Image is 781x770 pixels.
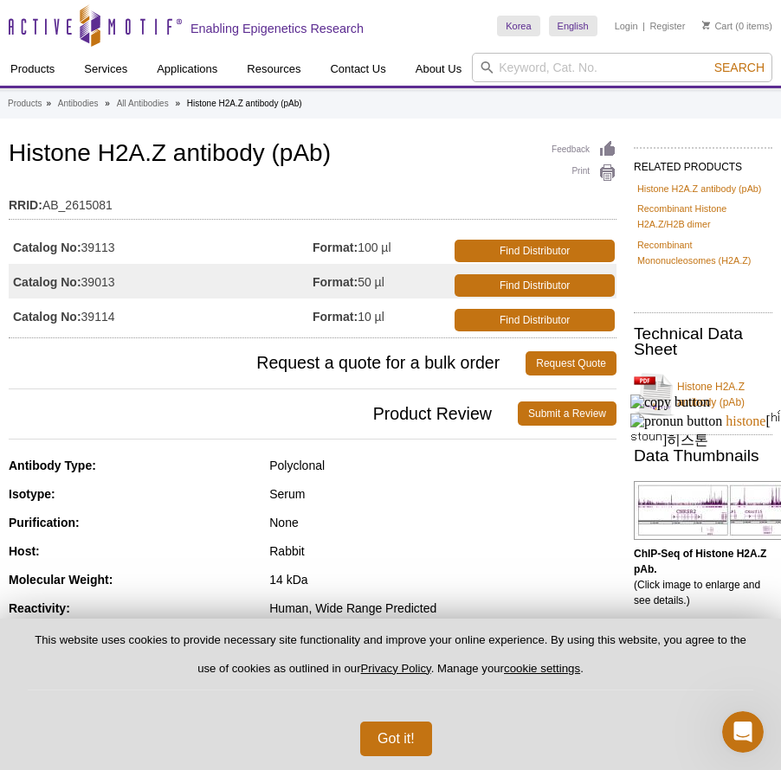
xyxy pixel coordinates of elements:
[269,572,616,587] div: 14 kDa
[9,544,40,558] strong: Host:
[726,414,765,429] a: histone
[702,16,772,36] li: (0 items)
[269,515,616,530] div: None
[634,548,766,575] b: ChIP-Seq of Histone H2A.Z pAb.
[552,140,616,159] a: Feedback
[9,298,313,333] td: 39114
[269,486,616,502] div: Serum
[269,458,616,473] div: Polyclonal
[634,448,772,464] h2: Data Thumbnails
[175,99,180,108] li: »
[9,140,616,170] h1: Histone H2A.Z antibody (pAb)
[709,60,770,75] button: Search
[313,298,452,333] td: 10 µl
[9,351,526,375] span: Request a quote for a bulk order
[472,53,772,82] input: Keyword, Cat. No.
[455,309,615,331] a: Find Distributor
[634,147,772,178] h2: RELATED PRODUCTS
[630,395,710,410] img: copy button
[9,187,616,215] td: AB_2615081
[714,61,765,74] span: Search
[637,429,642,445] img: e0fc.gif
[187,99,302,108] li: Histone H2A.Z antibody (pAb)
[9,573,113,587] strong: Molecular Weight:
[455,240,615,262] a: Find Distributor
[637,237,769,268] a: Recombinant Mononucleosomes (H2A.Z)
[9,229,313,264] td: 39113
[637,181,761,196] a: Histone H2A.Z antibody (pAb)
[117,96,169,112] a: All Antibodies
[13,274,81,290] strong: Catalog No:
[360,722,432,756] button: Got it!
[778,410,780,426] img: e1aa.gif
[630,414,722,429] img: pronun button
[9,601,70,615] strong: Reactivity:
[455,274,615,297] a: Find Distributor
[46,99,51,108] li: »
[702,21,710,29] img: Your Cart
[405,53,472,86] a: About Us
[642,429,649,445] img: e0f8.gif
[615,20,638,32] a: Login
[361,662,431,675] a: Privacy Policy
[667,433,708,447] span: 히스톤
[8,96,42,112] a: Products
[637,201,769,232] a: Recombinant Histone H2A.Z/H2B dimer
[236,53,311,86] a: Resources
[526,351,616,375] a: Request Quote
[630,429,637,445] img: e0fb.gif
[313,229,452,264] td: 100 µl
[313,274,358,290] strong: Format:
[269,543,616,559] div: Rabbit
[190,21,364,36] h2: Enabling Epigenetics Research
[13,240,81,255] strong: Catalog No:
[634,369,772,420] a: Histone H2A.Z antibody (pAb)
[9,516,80,529] strong: Purification:
[146,53,228,86] a: Applications
[722,711,764,753] iframe: Intercom live chat
[28,632,753,690] p: This website uses cookies to provide necessary site functionality and improve your online experie...
[642,16,645,36] li: |
[9,197,42,213] strong: RRID:
[9,264,313,298] td: 39013
[313,240,358,255] strong: Format:
[549,16,597,36] a: English
[634,326,772,357] h2: Technical Data Sheet
[497,16,539,36] a: Korea
[58,96,99,112] a: Antibodies
[518,401,616,426] a: Submit a Review
[504,662,580,675] button: cookie settings
[9,487,55,501] strong: Isotype:
[655,429,662,445] img: e0f7.gif
[9,459,96,472] strong: Antibody Type:
[771,410,778,426] img: e0f1.gif
[649,20,685,32] a: Register
[313,264,452,298] td: 50 µl
[313,309,358,324] strong: Format:
[105,99,110,108] li: »
[649,429,655,445] img: e0fd.gif
[74,53,138,86] a: Services
[702,20,733,32] a: Cart
[319,53,396,86] a: Contact Us
[630,395,781,450] div: [ ]
[269,600,616,616] div: Human, Wide Range Predicted
[13,309,81,324] strong: Catalog No:
[634,546,772,608] p: (Click image to enlarge and see details.)
[9,401,518,426] span: Product Review
[552,164,616,183] a: Print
